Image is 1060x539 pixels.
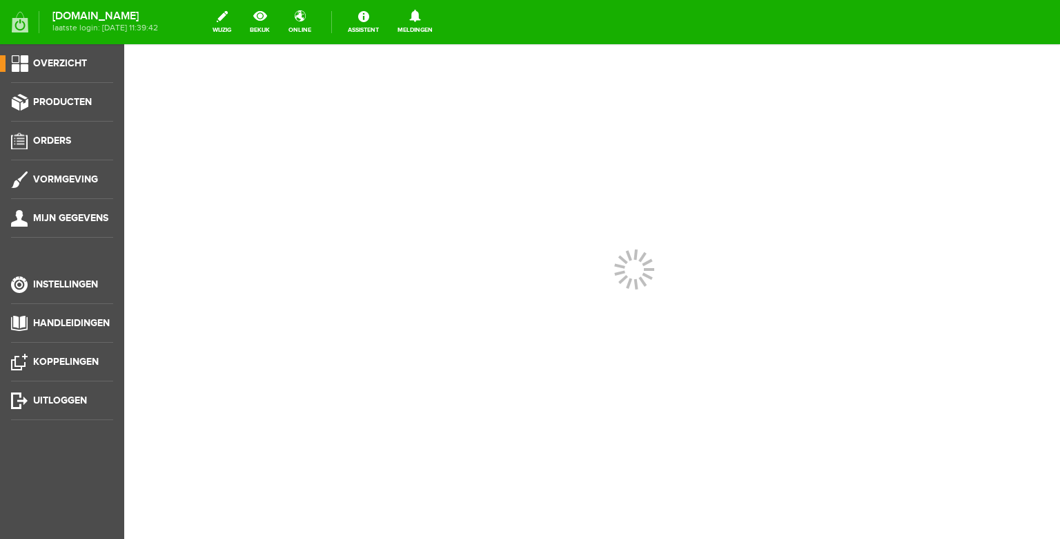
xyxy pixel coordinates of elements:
span: Orders [33,135,71,146]
span: Vormgeving [33,173,98,185]
span: Handleidingen [33,317,110,329]
span: laatste login: [DATE] 11:39:42 [52,24,158,32]
span: Koppelingen [33,356,99,368]
a: Assistent [340,7,387,37]
a: online [280,7,320,37]
strong: [DOMAIN_NAME] [52,12,158,20]
a: wijzig [204,7,239,37]
span: Overzicht [33,57,87,69]
span: Producten [33,96,92,108]
a: Meldingen [389,7,441,37]
a: bekijk [242,7,278,37]
span: Uitloggen [33,395,87,406]
span: Mijn gegevens [33,212,108,224]
span: Instellingen [33,278,98,290]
